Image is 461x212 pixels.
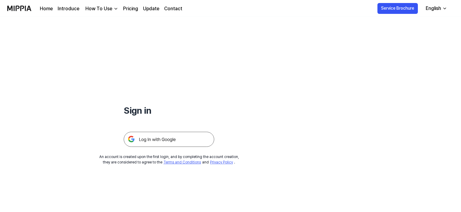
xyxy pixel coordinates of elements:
button: Service Brochure [377,3,418,14]
img: down [113,6,118,11]
a: Home [40,5,53,12]
a: Introduce [58,5,79,12]
a: Terms and Conditions [164,160,201,164]
div: English [424,5,442,12]
button: English [421,2,451,14]
div: An account is created upon the first login, and by completing the account creation, they are cons... [99,154,239,165]
a: Update [143,5,159,12]
img: 구글 로그인 버튼 [124,132,214,147]
a: Contact [164,5,182,12]
a: Pricing [123,5,138,12]
a: Privacy Policy [210,160,233,164]
h1: Sign in [124,104,214,117]
button: How To Use [84,5,118,12]
div: How To Use [84,5,113,12]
